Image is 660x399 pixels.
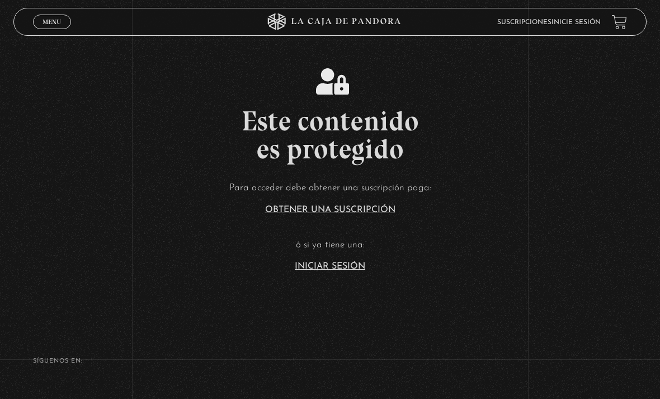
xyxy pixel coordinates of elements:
a: Obtener una suscripción [265,205,395,214]
a: Inicie sesión [551,19,601,26]
a: View your shopping cart [612,15,627,30]
h4: SÍguenos en: [33,358,627,364]
a: Suscripciones [497,19,551,26]
span: Menu [43,18,61,25]
span: Cerrar [39,28,65,36]
a: Iniciar Sesión [295,262,365,271]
